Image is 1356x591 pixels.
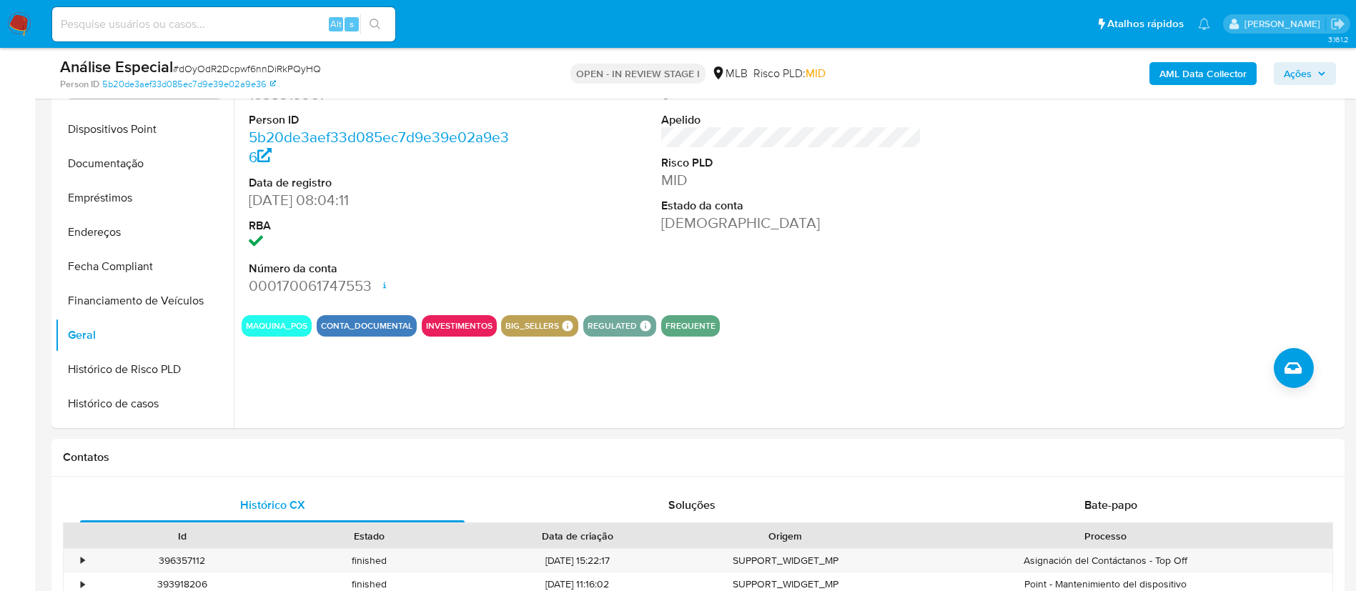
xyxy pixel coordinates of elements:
button: Fecha Compliant [55,249,234,284]
dt: Data de registro [249,175,510,191]
a: Notificações [1198,18,1210,30]
div: • [81,554,84,567]
div: 396357112 [89,549,276,572]
button: Histórico de casos [55,387,234,421]
dd: [DATE] 08:04:11 [249,190,510,210]
div: finished [276,549,463,572]
button: Documentação [55,146,234,181]
input: Pesquise usuários ou casos... [52,15,395,34]
button: Histórico de conversas [55,421,234,455]
div: [DATE] 15:22:17 [463,549,692,572]
dt: Número da conta [249,261,510,277]
div: Origem [702,529,869,543]
button: Geral [55,318,234,352]
dt: RBA [249,218,510,234]
div: Data de criação [473,529,682,543]
span: Alt [330,17,342,31]
span: Bate-papo [1084,497,1137,513]
div: Processo [889,529,1322,543]
a: Sair [1330,16,1345,31]
span: Histórico CX [240,497,305,513]
button: Financiamento de Veículos [55,284,234,318]
span: Atalhos rápidos [1107,16,1184,31]
b: Análise Especial [60,55,173,78]
dt: Estado da conta [661,198,922,214]
button: Ações [1274,62,1336,85]
b: Person ID [60,78,99,91]
h1: Contatos [63,450,1333,465]
p: OPEN - IN REVIEW STAGE I [570,64,706,84]
span: s [350,17,354,31]
a: 5b20de3aef33d085ec7d9e39e02a9e36 [249,126,509,167]
div: Asignación del Contáctanos - Top Off [879,549,1332,572]
dt: Risco PLD [661,155,922,171]
span: # dOyOdR2Dcpwf6nnDiRkPQyHQ [173,61,321,76]
span: 3.161.2 [1328,34,1349,45]
dd: MID [661,170,922,190]
p: adriano.brito@mercadolivre.com [1244,17,1325,31]
dd: [DEMOGRAPHIC_DATA] [661,213,922,233]
div: MLB [711,66,748,81]
div: SUPPORT_WIDGET_MP [692,549,879,572]
dt: Person ID [249,112,510,128]
button: Empréstimos [55,181,234,215]
button: Endereços [55,215,234,249]
div: • [81,577,84,591]
span: Soluções [668,497,716,513]
span: MID [806,65,826,81]
div: Estado [286,529,453,543]
button: AML Data Collector [1149,62,1257,85]
dd: 000170061747553 [249,276,510,296]
span: Ações [1284,62,1312,85]
span: Risco PLD: [753,66,826,81]
dt: Apelido [661,112,922,128]
button: Dispositivos Point [55,112,234,146]
div: Id [99,529,266,543]
button: Histórico de Risco PLD [55,352,234,387]
button: search-icon [360,14,390,34]
a: 5b20de3aef33d085ec7d9e39e02a9e36 [102,78,276,91]
b: AML Data Collector [1159,62,1247,85]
